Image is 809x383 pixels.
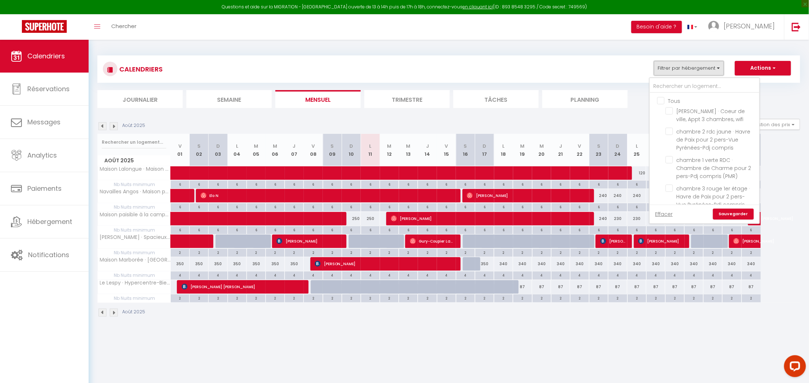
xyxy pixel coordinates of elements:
[98,226,170,234] span: Nb Nuits minimum
[209,226,227,233] div: 6
[456,134,475,166] th: 16
[685,226,703,233] div: 6
[99,280,172,286] span: Le Lespy · Hypercentre-Bien équipé-2 Chambres -6pers-1 bureau
[539,143,544,150] abbr: M
[513,249,532,256] div: 2
[323,271,342,278] div: 4
[589,189,608,202] div: 240
[285,226,303,233] div: 6
[361,271,380,278] div: 4
[475,134,494,166] th: 17
[647,181,665,187] div: 6
[646,166,665,180] div: 120
[266,249,284,256] div: 2
[475,203,494,210] div: 6
[98,155,170,166] span: Août 2025
[456,203,475,210] div: 6
[570,249,589,256] div: 2
[647,249,665,256] div: 2
[98,181,170,189] span: Nb Nuits minimum
[391,212,587,225] span: [PERSON_NAME]
[99,166,172,172] span: Maison Lalongue · Maison de Campagne-4 adultes-2 enfants-Clim
[475,249,494,256] div: 2
[646,257,665,271] div: 340
[445,143,448,150] abbr: V
[608,271,627,278] div: 4
[666,226,684,233] div: 6
[99,189,172,194] span: Navailles Angos · Maison pour 8 pers-Jardin-Piscine sur les cotteaux
[723,257,742,271] div: 340
[275,90,361,108] li: Mensuel
[533,203,551,210] div: 6
[364,90,450,108] li: Trimestre
[513,203,532,210] div: 6
[285,203,303,210] div: 6
[456,181,475,187] div: 6
[631,21,682,33] button: Besoin d'aide ?
[589,249,608,256] div: 2
[99,212,172,217] span: Maison paisible à la campagne
[494,249,513,256] div: 2
[608,134,627,166] th: 24
[342,134,361,166] th: 10
[426,143,429,150] abbr: J
[197,143,201,150] abbr: S
[628,271,646,278] div: 4
[437,203,456,210] div: 6
[228,257,247,271] div: 350
[685,249,703,256] div: 2
[608,249,627,256] div: 2
[570,226,589,233] div: 6
[342,181,361,187] div: 6
[171,271,189,278] div: 4
[704,249,722,256] div: 2
[361,203,380,210] div: 6
[266,271,284,278] div: 4
[209,257,228,271] div: 350
[551,181,570,187] div: 6
[627,212,646,225] div: 230
[190,203,208,210] div: 6
[182,280,302,294] span: [PERSON_NAME] [PERSON_NAME]
[494,257,513,271] div: 340
[703,14,784,40] a: ... [PERSON_NAME]
[380,134,399,166] th: 12
[99,235,172,240] span: [PERSON_NAME] · Spacieux-5 pers-bien équipé-quartier du château
[475,226,494,233] div: 6
[665,280,684,294] div: 87
[361,212,380,225] div: 250
[331,143,334,150] abbr: S
[342,271,361,278] div: 4
[236,143,238,150] abbr: L
[380,271,399,278] div: 4
[570,134,589,166] th: 22
[533,249,551,256] div: 2
[380,249,399,256] div: 2
[98,203,170,211] span: Nb Nuits minimum
[503,143,505,150] abbr: L
[323,203,342,210] div: 6
[685,257,704,271] div: 340
[570,280,589,294] div: 87
[399,226,418,233] div: 6
[475,271,494,278] div: 4
[285,134,304,166] th: 07
[254,143,258,150] abbr: M
[247,257,266,271] div: 350
[578,143,581,150] abbr: V
[304,271,322,278] div: 4
[570,271,589,278] div: 4
[102,136,166,149] input: Rechercher un logement...
[111,22,136,30] span: Chercher
[654,61,724,76] button: Filtrer par hébergement
[646,280,665,294] div: 87
[628,249,646,256] div: 2
[285,249,303,256] div: 2
[589,212,608,225] div: 240
[600,234,626,248] span: [PERSON_NAME]
[266,257,284,271] div: 350
[494,271,513,278] div: 4
[190,257,209,271] div: 350
[533,271,551,278] div: 4
[513,257,532,271] div: 340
